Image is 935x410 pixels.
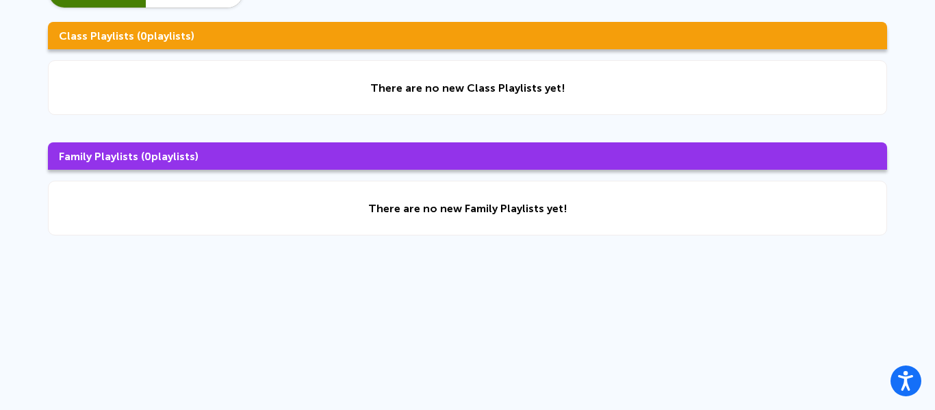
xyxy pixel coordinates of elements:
h3: Family Playlists ( playlists) [48,142,887,170]
div: There are no new Class Playlists yet! [370,81,565,94]
span: 0 [140,29,147,42]
div: There are no new Family Playlists yet! [368,202,567,215]
h3: Class Playlists ( playlists) [48,22,887,49]
span: 0 [144,150,151,163]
